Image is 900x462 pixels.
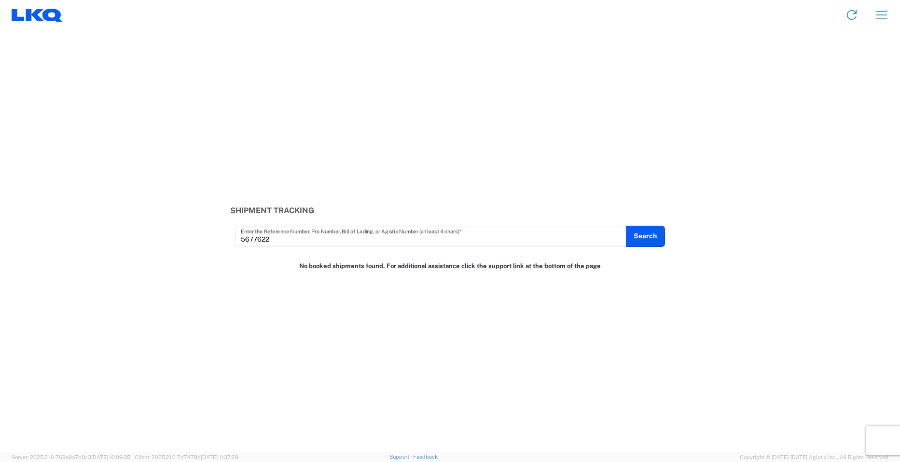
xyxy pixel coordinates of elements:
[230,206,670,215] h3: Shipment Tracking
[413,454,438,460] a: Feedback
[201,454,238,460] span: [DATE] 11:37:29
[91,454,130,460] span: [DATE] 10:09:35
[225,257,675,276] div: No booked shipments found. For additional assistance click the support link at the bottom of the ...
[135,454,238,460] span: Client: 2025.21.0-7d7479b
[740,453,888,462] span: Copyright © [DATE]-[DATE] Agistix Inc., All Rights Reserved
[626,226,665,247] button: Search
[389,454,414,460] a: Support
[12,454,130,460] span: Server: 2025.21.0-769a9a7b8c3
